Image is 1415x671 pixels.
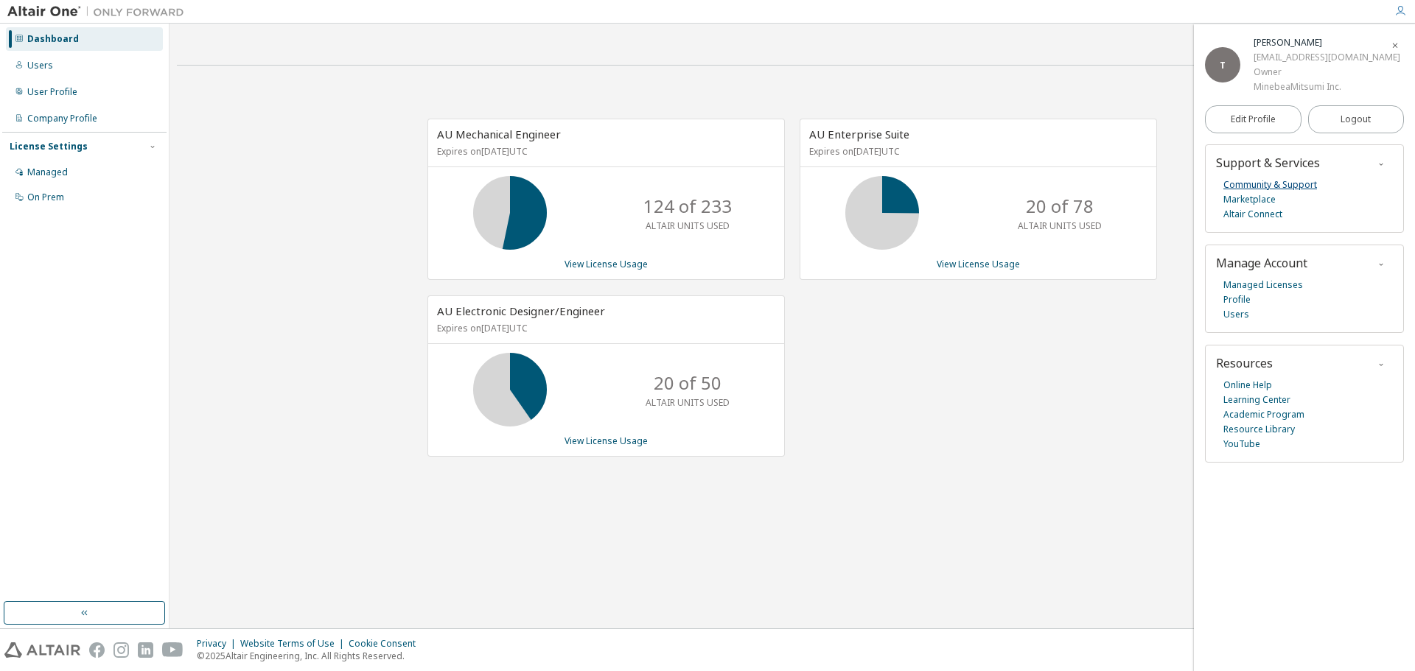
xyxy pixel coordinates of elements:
[1216,355,1273,371] span: Resources
[27,192,64,203] div: On Prem
[27,86,77,98] div: User Profile
[437,145,772,158] p: Expires on [DATE] UTC
[809,127,909,141] span: AU Enterprise Suite
[197,650,424,662] p: © 2025 Altair Engineering, Inc. All Rights Reserved.
[937,258,1020,270] a: View License Usage
[1223,207,1282,222] a: Altair Connect
[1254,50,1400,65] div: [EMAIL_ADDRESS][DOMAIN_NAME]
[349,638,424,650] div: Cookie Consent
[1254,80,1400,94] div: MinebeaMitsumi Inc.
[1220,59,1226,71] span: T
[437,127,561,141] span: AU Mechanical Engineer
[1216,155,1320,171] span: Support & Services
[1223,192,1276,207] a: Marketplace
[437,303,605,318] span: AU Electronic Designer/Engineer
[1026,194,1094,219] p: 20 of 78
[646,219,730,232] p: ALTAIR UNITS USED
[643,194,732,219] p: 124 of 233
[1254,65,1400,80] div: Owner
[27,60,53,71] div: Users
[1254,35,1400,50] div: Toshiyuki Suto
[4,642,80,658] img: altair_logo.svg
[7,4,192,19] img: Altair One
[565,258,648,270] a: View License Usage
[197,638,240,650] div: Privacy
[654,370,722,396] p: 20 of 50
[1018,219,1102,232] p: ALTAIR UNITS USED
[27,113,97,124] div: Company Profile
[1205,105,1302,133] a: Edit Profile
[646,396,730,409] p: ALTAIR UNITS USED
[1223,407,1304,422] a: Academic Program
[89,642,105,658] img: facebook.svg
[1223,437,1260,452] a: YouTube
[10,141,88,152] div: License Settings
[1223,178,1317,192] a: Community & Support
[1223,393,1290,407] a: Learning Center
[1223,307,1249,322] a: Users
[1341,112,1371,127] span: Logout
[1223,292,1251,307] a: Profile
[240,638,349,650] div: Website Terms of Use
[27,33,79,45] div: Dashboard
[1308,105,1405,133] button: Logout
[437,322,772,334] p: Expires on [DATE] UTC
[1223,422,1295,437] a: Resource Library
[1231,113,1276,125] span: Edit Profile
[162,642,184,658] img: youtube.svg
[138,642,153,658] img: linkedin.svg
[113,642,129,658] img: instagram.svg
[809,145,1144,158] p: Expires on [DATE] UTC
[1216,255,1307,271] span: Manage Account
[1223,278,1303,292] a: Managed Licenses
[565,435,648,447] a: View License Usage
[1223,378,1272,393] a: Online Help
[27,166,68,178] div: Managed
